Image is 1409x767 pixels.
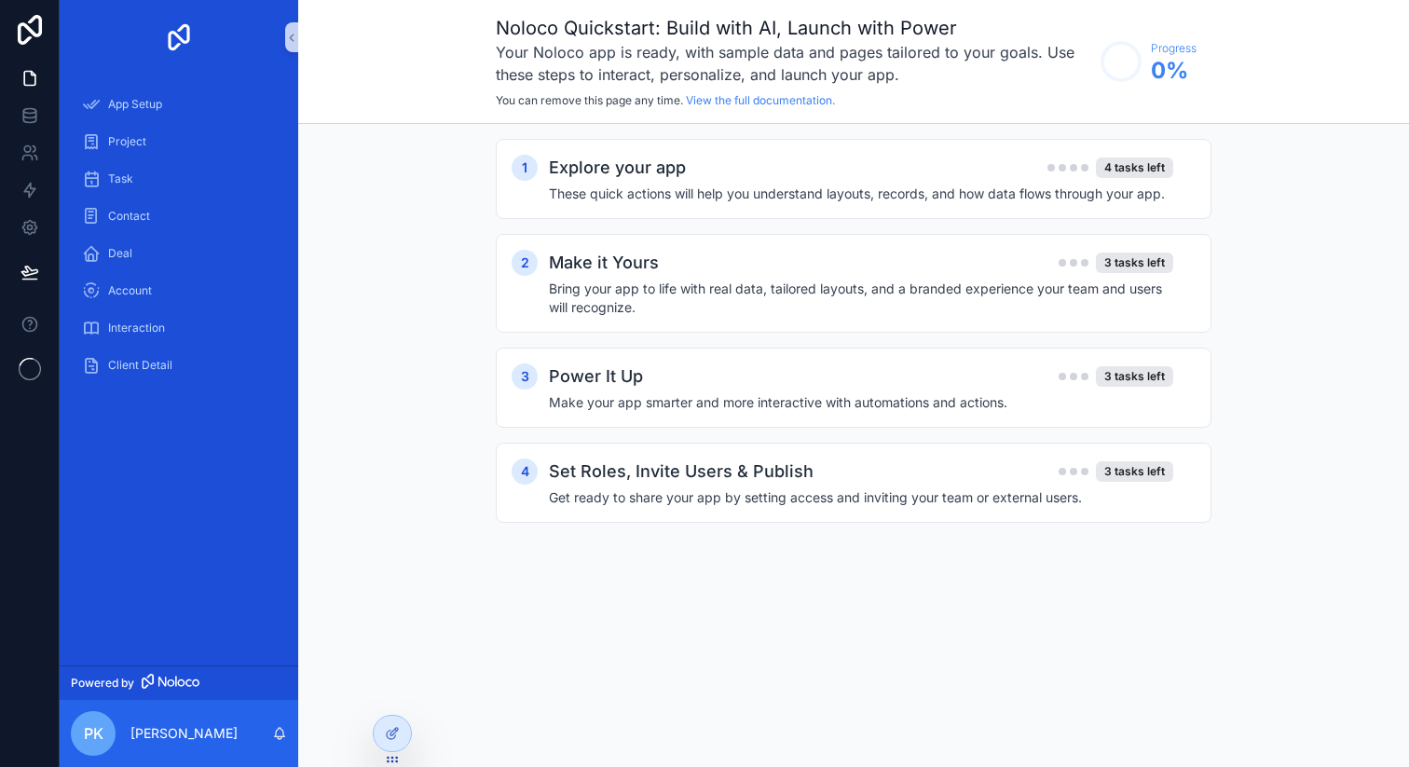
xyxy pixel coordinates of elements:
a: Interaction [71,311,287,345]
div: 4 [512,459,538,485]
div: scrollable content [60,75,298,406]
a: View the full documentation. [686,93,835,107]
span: Contact [108,209,150,224]
a: Task [71,162,287,196]
span: Account [108,283,152,298]
div: 3 tasks left [1096,366,1173,387]
a: Contact [71,199,287,233]
h2: Power It Up [549,363,643,390]
div: 3 [512,363,538,390]
a: Account [71,274,287,308]
div: 3 tasks left [1096,253,1173,273]
div: 1 [512,155,538,181]
span: You can remove this page any time. [496,93,683,107]
span: Deal [108,246,132,261]
h3: Your Noloco app is ready, with sample data and pages tailored to your goals. Use these steps to i... [496,41,1091,86]
span: App Setup [108,97,162,112]
a: Project [71,125,287,158]
h2: Set Roles, Invite Users & Publish [549,459,814,485]
h1: Noloco Quickstart: Build with AI, Launch with Power [496,15,1091,41]
span: Powered by [71,676,134,691]
h4: Bring your app to life with real data, tailored layouts, and a branded experience your team and u... [549,280,1173,317]
h2: Explore your app [549,155,686,181]
span: Client Detail [108,358,172,373]
span: Progress [1151,41,1197,56]
span: Project [108,134,146,149]
a: Powered by [60,665,298,700]
div: 2 [512,250,538,276]
img: App logo [164,22,194,52]
h4: Make your app smarter and more interactive with automations and actions. [549,393,1173,412]
span: PK [84,722,103,745]
a: Deal [71,237,287,270]
h4: Get ready to share your app by setting access and inviting your team or external users. [549,488,1173,507]
span: Interaction [108,321,165,336]
div: 3 tasks left [1096,461,1173,482]
span: Task [108,171,133,186]
div: 4 tasks left [1096,158,1173,178]
h4: These quick actions will help you understand layouts, records, and how data flows through your app. [549,185,1173,203]
p: [PERSON_NAME] [130,724,238,743]
span: 0 % [1151,56,1197,86]
div: scrollable content [298,124,1409,575]
h2: Make it Yours [549,250,659,276]
a: App Setup [71,88,287,121]
a: Client Detail [71,349,287,382]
